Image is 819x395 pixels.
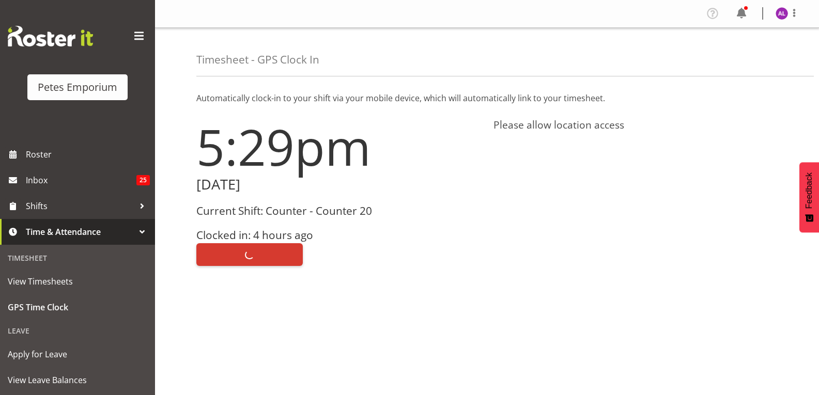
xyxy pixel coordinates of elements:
span: View Timesheets [8,274,147,289]
img: Rosterit website logo [8,26,93,46]
a: GPS Time Clock [3,294,152,320]
span: GPS Time Clock [8,299,147,315]
p: Automatically clock-in to your shift via your mobile device, which will automatically link to you... [196,92,778,104]
div: Leave [3,320,152,341]
span: Inbox [26,172,136,188]
a: View Leave Balances [3,367,152,393]
span: View Leave Balances [8,372,147,388]
span: Feedback [805,172,814,209]
span: 25 [136,175,150,185]
img: abigail-lane11345.jpg [776,7,788,20]
h1: 5:29pm [196,119,481,175]
h3: Clocked in: 4 hours ago [196,229,481,241]
h4: Please allow location access [493,119,778,131]
div: Petes Emporium [38,80,117,95]
span: Shifts [26,198,134,214]
h3: Current Shift: Counter - Counter 20 [196,205,481,217]
div: Timesheet [3,247,152,268]
h2: [DATE] [196,177,481,193]
h4: Timesheet - GPS Clock In [196,54,319,66]
span: Apply for Leave [8,346,147,362]
a: Apply for Leave [3,341,152,367]
a: View Timesheets [3,268,152,294]
span: Time & Attendance [26,224,134,240]
button: Feedback - Show survey [799,162,819,232]
span: Roster [26,147,150,162]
